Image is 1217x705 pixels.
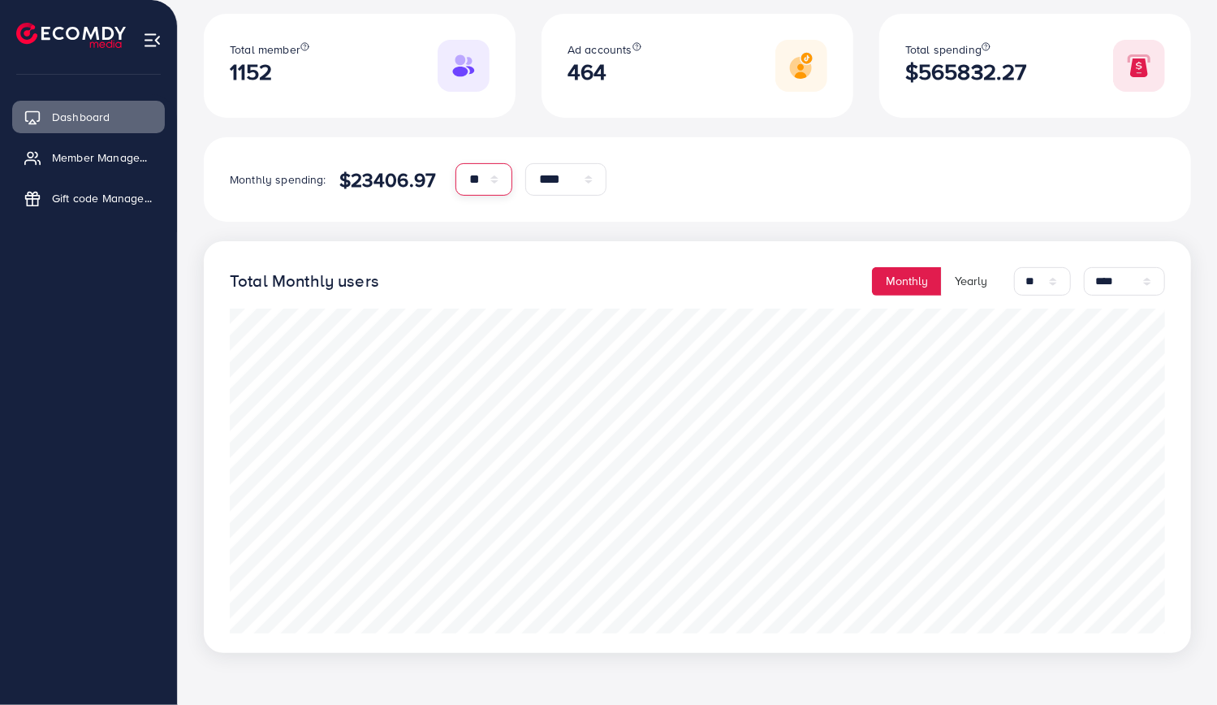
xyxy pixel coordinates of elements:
[12,101,165,133] a: Dashboard
[339,168,436,192] h4: $23406.97
[143,31,162,50] img: menu
[775,40,827,92] img: Responsive image
[230,170,326,189] p: Monthly spending:
[52,109,110,125] span: Dashboard
[52,190,153,206] span: Gift code Management
[438,40,490,92] img: Responsive image
[568,41,632,58] span: Ad accounts
[872,267,942,296] button: Monthly
[52,149,153,166] span: Member Management
[230,41,300,58] span: Total member
[1113,40,1165,92] img: Responsive image
[905,58,1027,85] h2: $565832.27
[568,58,641,85] h2: 464
[12,182,165,214] a: Gift code Management
[16,23,126,48] img: logo
[230,271,379,292] h4: Total Monthly users
[1148,632,1205,693] iframe: Chat
[12,141,165,174] a: Member Management
[905,41,982,58] span: Total spending
[230,58,309,85] h2: 1152
[941,267,1001,296] button: Yearly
